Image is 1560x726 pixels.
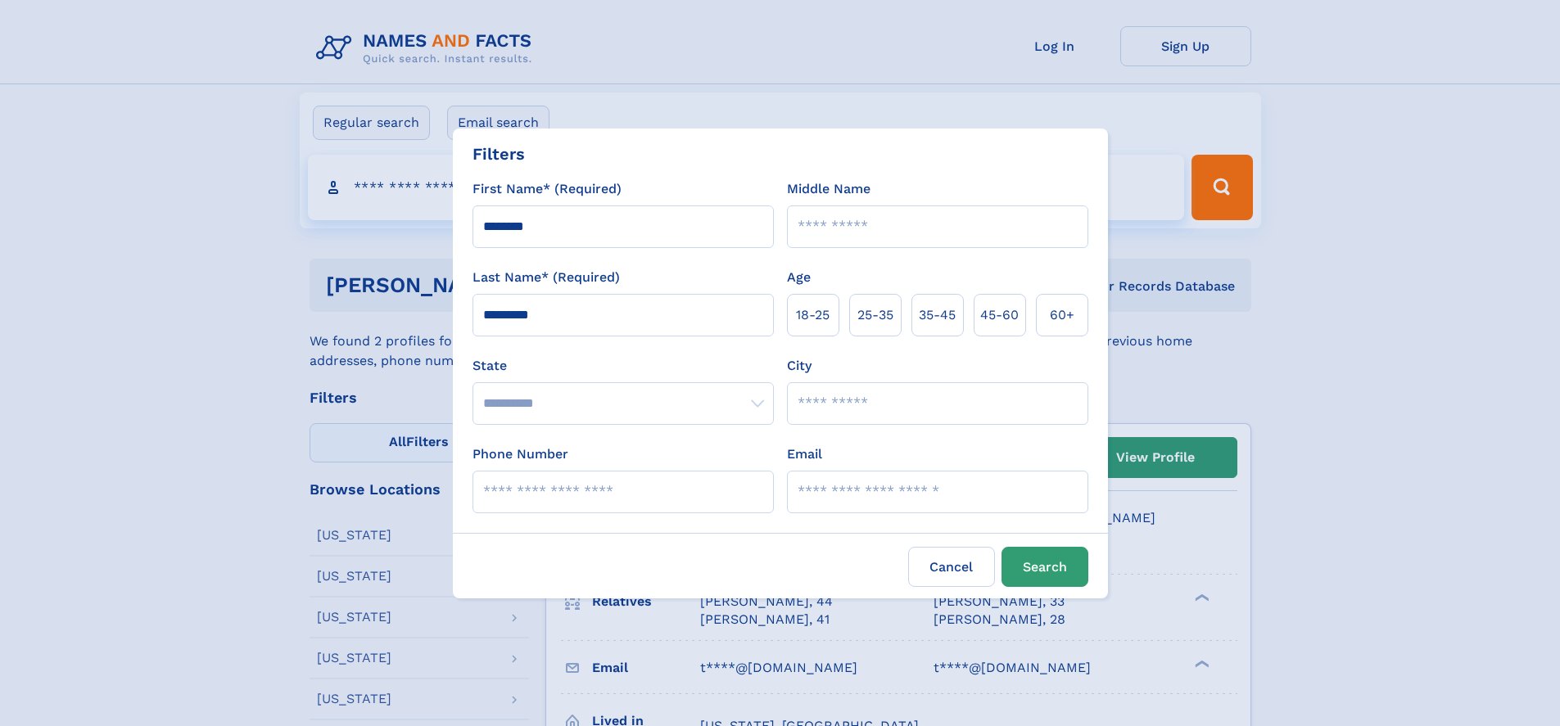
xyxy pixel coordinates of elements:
[919,305,956,325] span: 35‑45
[473,268,620,287] label: Last Name* (Required)
[473,444,568,464] label: Phone Number
[857,305,893,325] span: 25‑35
[473,142,525,166] div: Filters
[980,305,1019,325] span: 45‑60
[787,444,822,464] label: Email
[787,268,811,287] label: Age
[1002,547,1088,587] button: Search
[1050,305,1074,325] span: 60+
[908,547,995,587] label: Cancel
[473,179,622,199] label: First Name* (Required)
[787,179,870,199] label: Middle Name
[796,305,830,325] span: 18‑25
[787,356,812,376] label: City
[473,356,774,376] label: State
